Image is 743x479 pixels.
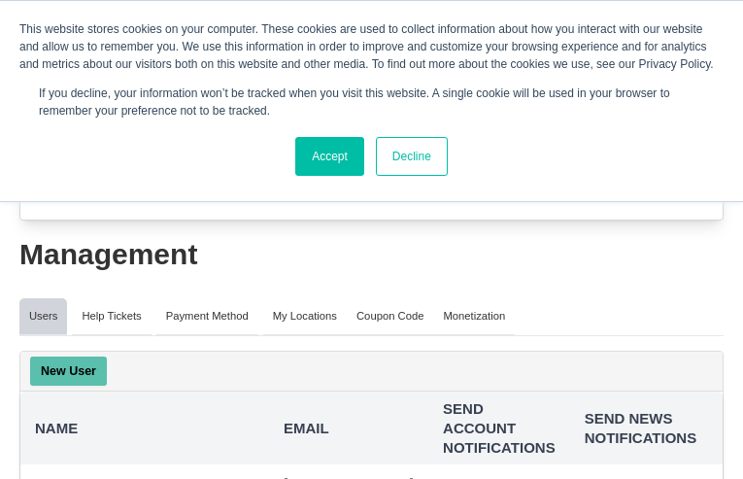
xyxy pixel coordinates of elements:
[72,298,151,337] a: Help Tickets
[428,392,570,464] th: Send account Notifications
[39,85,704,120] p: If you decline, your information won’t be tracked when you visit this website. A single cookie wi...
[19,298,67,337] a: Users
[30,357,107,386] button: New User
[347,298,433,337] a: Coupon Code
[20,392,269,464] th: Name
[19,20,724,73] div: This website stores cookies on your computer. These cookies are used to collect information about...
[263,298,347,337] a: My Locations
[433,298,515,337] a: Monetization
[570,392,712,464] th: Send news Notifications
[156,298,258,337] a: Payment Method
[376,137,448,176] a: Decline
[19,240,724,269] div: Management
[295,137,364,176] a: Accept
[269,392,428,464] th: Email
